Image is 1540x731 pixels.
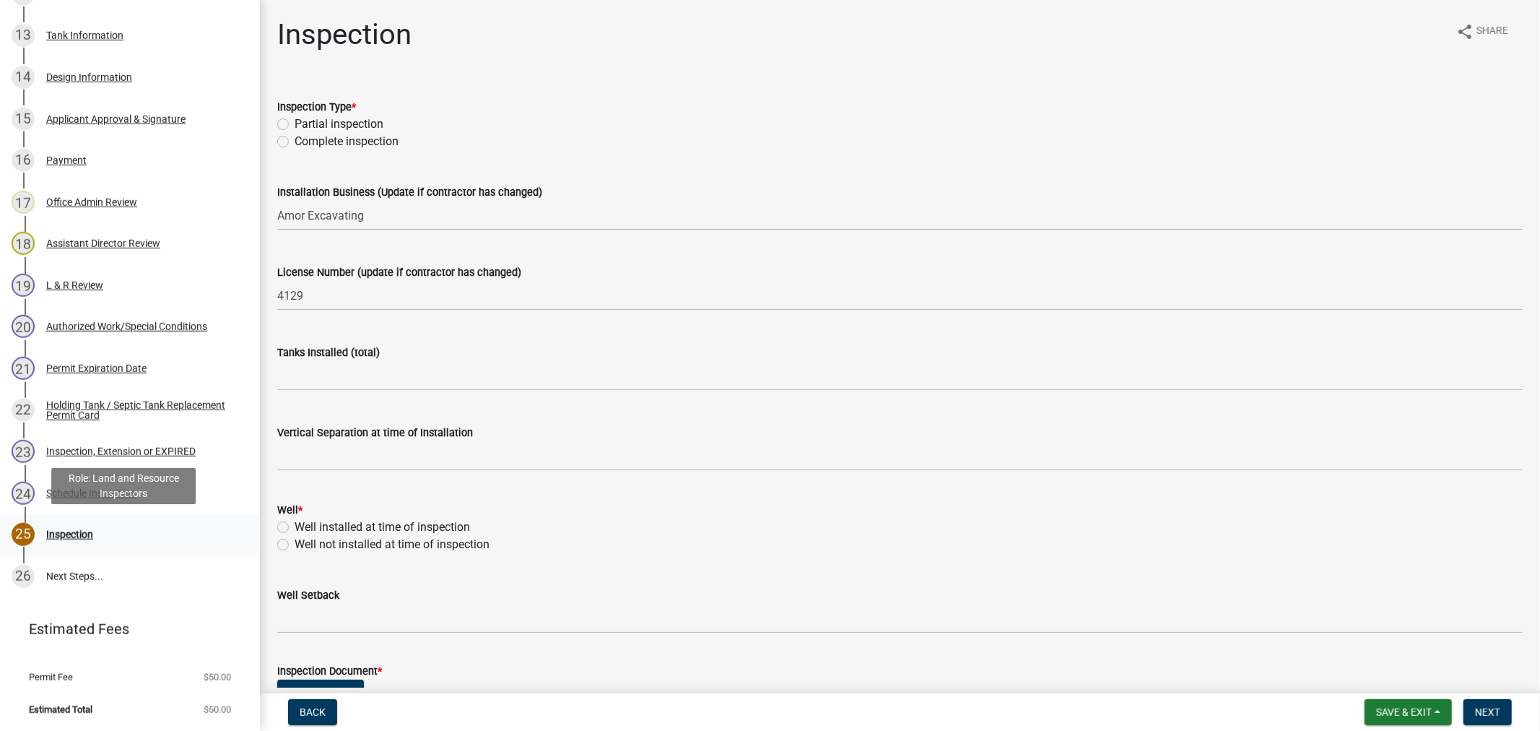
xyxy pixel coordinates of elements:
[46,321,207,332] div: Authorized Work/Special Conditions
[1445,17,1520,46] button: shareShare
[12,274,35,297] div: 19
[277,348,380,358] label: Tanks Installed (total)
[46,400,237,420] div: Holding Tank / Septic Tank Replacement Permit Card
[29,672,73,682] span: Permit Fee
[12,232,35,255] div: 18
[12,149,35,172] div: 16
[29,705,92,714] span: Estimated Total
[12,66,35,89] div: 14
[12,315,35,338] div: 20
[46,529,93,540] div: Inspection
[46,238,160,248] div: Assistant Director Review
[295,116,383,133] label: Partial inspection
[277,680,364,706] button: Select files
[46,197,137,207] div: Office Admin Review
[1476,23,1508,40] span: Share
[1463,699,1512,725] button: Next
[1365,699,1452,725] button: Save & Exit
[12,523,35,546] div: 25
[12,191,35,214] div: 17
[51,468,196,504] div: Role: Land and Resource Inspectors
[277,591,339,601] label: Well Setback
[204,705,231,714] span: $50.00
[12,24,35,47] div: 13
[277,667,382,677] label: Inspection Document
[46,72,132,82] div: Design Information
[277,428,473,438] label: Vertical Separation at time of Installation
[1376,706,1432,718] span: Save & Exit
[277,188,542,198] label: Installation Business (Update if contractor has changed)
[288,699,337,725] button: Back
[46,114,186,124] div: Applicant Approval & Signature
[277,17,412,52] h1: Inspection
[46,363,147,373] div: Permit Expiration Date
[277,506,303,516] label: Well
[1475,706,1500,718] span: Next
[46,488,136,498] div: Schedule Inspection
[12,482,35,505] div: 24
[46,155,87,165] div: Payment
[12,399,35,422] div: 22
[12,615,237,644] a: Estimated Fees
[12,565,35,588] div: 26
[295,519,470,536] label: Well installed at time of inspection
[295,133,399,150] label: Complete inspection
[1456,23,1474,40] i: share
[300,706,326,718] span: Back
[12,440,35,463] div: 23
[204,672,231,682] span: $50.00
[277,268,521,278] label: License Number (update if contractor has changed)
[12,108,35,131] div: 15
[277,103,356,113] label: Inspection Type
[46,30,123,40] div: Tank Information
[46,446,196,457] div: Inspection, Extension or EXPIRED
[295,536,490,553] label: Well not installed at time of inspection
[12,357,35,380] div: 21
[46,280,103,290] div: L & R Review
